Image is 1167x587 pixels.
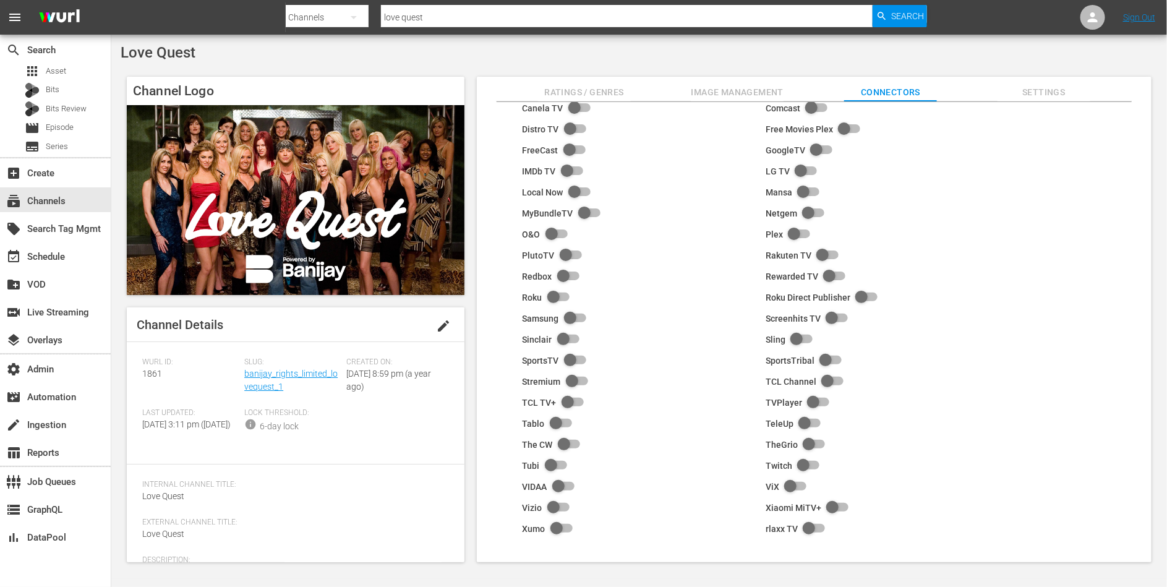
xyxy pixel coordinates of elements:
[523,440,553,450] div: The CW
[523,398,557,408] div: TCL TV+
[6,43,21,58] span: Search
[766,124,833,134] div: Free Movies Plex
[7,10,22,25] span: menu
[142,358,238,367] span: Wurl ID:
[766,314,821,323] div: Screenhits TV
[6,305,21,320] span: Live Streaming
[127,77,464,105] h4: Channel Logo
[142,555,443,565] span: Description:
[6,333,21,348] span: Overlays
[891,5,924,27] span: Search
[766,103,800,113] div: Comcast
[766,293,850,302] div: Roku Direct Publisher
[46,140,68,153] span: Series
[25,83,40,98] div: Bits
[766,356,814,366] div: SportsTribal
[6,221,21,236] span: Search Tag Mgmt
[25,64,40,79] span: Asset
[523,524,545,534] div: Xumo
[6,194,21,208] span: Channels
[6,418,21,432] span: Ingestion
[436,319,451,333] span: edit
[6,166,21,181] span: Create
[429,311,458,341] button: edit
[766,377,816,387] div: TCL Channel
[6,530,21,545] span: DataPool
[6,502,21,517] span: GraphQL
[6,390,21,405] span: Automation
[142,518,443,528] span: External Channel Title:
[6,445,21,460] span: Reports
[137,317,223,332] span: Channel Details
[142,491,184,501] span: Love Quest
[244,408,340,418] span: Lock Threshold:
[523,229,541,239] div: O&O
[766,440,798,450] div: TheGrio
[523,377,561,387] div: Stremium
[346,369,431,392] span: [DATE] 8:59 pm (a year ago)
[142,480,443,490] span: Internal Channel Title:
[766,229,783,239] div: Plex
[346,358,442,367] span: Created On:
[523,166,556,176] div: IMDb TV
[766,503,821,513] div: Xiaomi MiTV+
[142,369,162,379] span: 1861
[766,482,779,492] div: ViX
[766,419,793,429] div: TeleUp
[766,398,802,408] div: TVPlayer
[523,314,559,323] div: Samsung
[766,272,818,281] div: Rewarded TV
[46,121,74,134] span: Episode
[6,277,21,292] span: VOD
[244,418,257,431] span: info
[766,166,790,176] div: LG TV
[260,420,299,433] div: 6-day lock
[6,474,21,489] span: Job Queues
[523,461,540,471] div: Tubi
[998,85,1090,100] span: Settings
[25,139,40,154] span: Series
[523,103,563,113] div: Canela TV
[523,272,552,281] div: Redbox
[766,524,798,534] div: rlaxx TV
[25,121,40,135] span: Episode
[25,101,40,116] div: Bits Review
[142,419,231,429] span: [DATE] 3:11 pm ([DATE])
[844,85,937,100] span: Connectors
[523,251,555,260] div: PlutoTV
[538,85,631,100] span: Ratings / Genres
[523,419,545,429] div: Tablo
[766,251,811,260] div: Rakuten TV
[523,356,559,366] div: SportsTV
[523,208,573,218] div: MyBundleTV
[766,187,792,197] div: Mansa
[523,145,558,155] div: FreeCast
[766,335,785,345] div: Sling
[523,482,547,492] div: VIDAA
[766,208,797,218] div: Netgem
[46,84,59,96] span: Bits
[6,249,21,264] span: Schedule
[142,408,238,418] span: Last Updated:
[873,5,927,27] button: Search
[691,85,784,100] span: Image Management
[523,335,552,345] div: Sinclair
[121,44,195,61] span: Love Quest
[1123,12,1155,22] a: Sign Out
[523,503,542,513] div: Vizio
[46,65,66,77] span: Asset
[244,358,340,367] span: Slug:
[523,124,559,134] div: Distro TV
[142,529,184,539] span: Love Quest
[523,293,542,302] div: Roku
[6,362,21,377] span: Admin
[46,103,87,115] span: Bits Review
[127,105,464,295] img: Love Quest
[523,187,563,197] div: Local Now
[30,3,89,32] img: ans4CAIJ8jUAAAAAAAAAAAAAAAAAAAAAAAAgQb4GAAAAAAAAAAAAAAAAAAAAAAAAJMjXAAAAAAAAAAAAAAAAAAAAAAAAgAT5G...
[766,145,805,155] div: GoogleTV
[244,369,338,392] a: banijay_rights_limited_lovequest_1
[766,461,792,471] div: Twitch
